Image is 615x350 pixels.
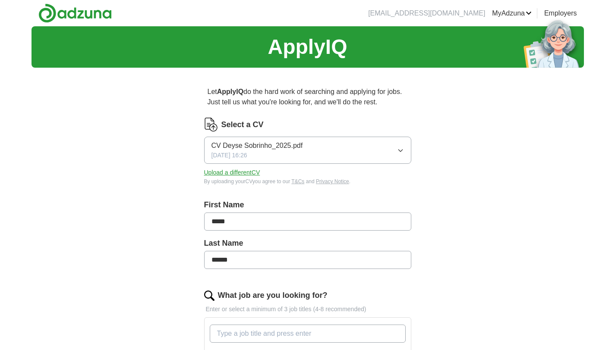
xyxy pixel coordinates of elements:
[204,291,214,301] img: search.png
[38,3,112,23] img: Adzuna logo
[492,8,532,19] a: MyAdzuna
[204,168,260,177] button: Upload a differentCV
[218,290,328,301] label: What job are you looking for?
[204,237,411,249] label: Last Name
[211,141,303,151] span: CV Deyse Sobrinho_2025.pdf
[204,178,411,185] div: By uploading your CV you agree to our and .
[268,31,347,62] h1: ApplyIQ
[217,88,243,95] strong: ApplyIQ
[368,8,485,19] li: [EMAIL_ADDRESS][DOMAIN_NAME]
[204,305,411,314] p: Enter or select a minimum of 3 job titles (4-8 recommended)
[221,119,264,131] label: Select a CV
[544,8,577,19] a: Employers
[316,178,349,184] a: Privacy Notice
[204,199,411,211] label: First Name
[204,118,218,131] img: CV Icon
[291,178,304,184] a: T&Cs
[204,137,411,164] button: CV Deyse Sobrinho_2025.pdf[DATE] 16:26
[210,325,406,343] input: Type a job title and press enter
[211,151,247,160] span: [DATE] 16:26
[204,83,411,111] p: Let do the hard work of searching and applying for jobs. Just tell us what you're looking for, an...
